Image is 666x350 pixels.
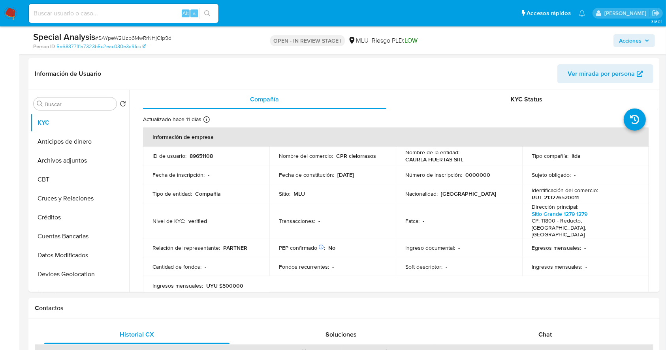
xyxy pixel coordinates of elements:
button: CBT [30,170,129,189]
p: ID de usuario : [152,152,186,159]
p: [DATE] [337,171,354,178]
span: KYC Status [511,95,542,104]
p: - [458,244,460,251]
p: Relación del representante : [152,244,220,251]
p: CAURLA HUERTAS SRL [405,156,463,163]
b: Special Analysis [33,30,95,43]
p: - [332,263,334,270]
span: Accesos rápidos [527,9,571,17]
a: Sitio Grande 1279 1279 [532,210,587,218]
p: - [446,263,447,270]
input: Buscar usuario o caso... [29,8,218,19]
button: Acciones [613,34,655,47]
p: Cantidad de fondos : [152,263,201,270]
input: Buscar [45,101,113,108]
p: No [328,244,335,251]
p: Nombre de la entidad : [405,149,459,156]
span: Riesgo PLD: [372,36,418,45]
h4: CP: 11800 - Reducto, [GEOGRAPHIC_DATA], [GEOGRAPHIC_DATA] [532,217,636,238]
h1: Información de Usuario [35,70,101,78]
p: Fecha de constitución : [279,171,334,178]
a: 5a68377ff1a7323b5c2eac030e3a9fcc [56,43,146,50]
span: Historial CX [120,330,154,339]
h1: Contactos [35,304,653,312]
p: PEP confirmado : [279,244,325,251]
p: - [318,217,320,225]
p: Nombre del comercio : [279,152,333,159]
p: PARTNER [223,244,247,251]
p: Nacionalidad : [405,190,438,197]
button: Cruces y Relaciones [30,189,129,208]
p: - [574,171,576,178]
p: Fatca : [405,217,420,225]
button: search-icon [199,8,215,19]
button: Buscar [37,101,43,107]
span: s [193,9,196,17]
div: MLU [348,36,369,45]
p: Ingresos mensuales : [532,263,582,270]
p: ximena.felix@mercadolibre.com [604,9,649,17]
p: Número de inscripción : [405,171,462,178]
span: Acciones [619,34,642,47]
span: Compañía [250,95,279,104]
span: 3.160.1 [651,19,662,25]
p: Fecha de inscripción : [152,171,205,178]
span: Alt [182,9,189,17]
button: Archivos adjuntos [30,151,129,170]
a: Salir [652,9,660,17]
p: - [584,244,586,251]
button: Devices Geolocation [30,265,129,284]
p: - [423,217,424,225]
p: Tipo compañía : [532,152,568,159]
p: Nivel de KYC : [152,217,185,225]
button: Volver al orden por defecto [120,101,126,109]
p: - [585,263,587,270]
p: 0000000 [465,171,490,178]
p: verified [188,217,207,225]
span: Chat [538,330,552,339]
p: UYU $500000 [206,282,243,289]
p: Identificación del comercio : [532,187,598,194]
button: Créditos [30,208,129,227]
p: Egresos mensuales : [532,244,581,251]
p: 89651108 [190,152,213,159]
p: Actualizado hace 11 días [143,116,201,123]
p: Sitio : [279,190,290,197]
p: Tipo de entidad : [152,190,192,197]
p: Compañia [195,190,221,197]
span: Ver mirada por persona [568,64,635,83]
button: KYC [30,113,129,132]
button: Direcciones [30,284,129,303]
p: OPEN - IN REVIEW STAGE I [270,35,345,46]
span: Soluciones [325,330,357,339]
p: Transacciones : [279,217,315,225]
a: Notificaciones [579,10,585,17]
b: Person ID [33,43,55,50]
p: CPR cielorrasos [336,152,376,159]
button: Cuentas Bancarias [30,227,129,246]
span: LOW [404,36,418,45]
p: - [208,171,209,178]
p: RUT 213276520011 [532,194,579,201]
p: Sujeto obligado : [532,171,571,178]
p: Soft descriptor : [405,263,442,270]
p: MLU [293,190,305,197]
button: Anticipos de dinero [30,132,129,151]
p: Fondos recurrentes : [279,263,329,270]
p: Dirección principal : [532,203,578,210]
button: Datos Modificados [30,246,129,265]
p: [GEOGRAPHIC_DATA] [441,190,496,197]
p: - [205,263,206,270]
p: Ingreso documental : [405,244,455,251]
p: ltda [572,152,581,159]
th: Información de empresa [143,127,649,146]
p: Ingresos mensuales : [152,282,203,289]
button: Ver mirada por persona [557,64,653,83]
span: # SAYpeW2iJzp6MwRrNHjC1p9d [95,34,171,42]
